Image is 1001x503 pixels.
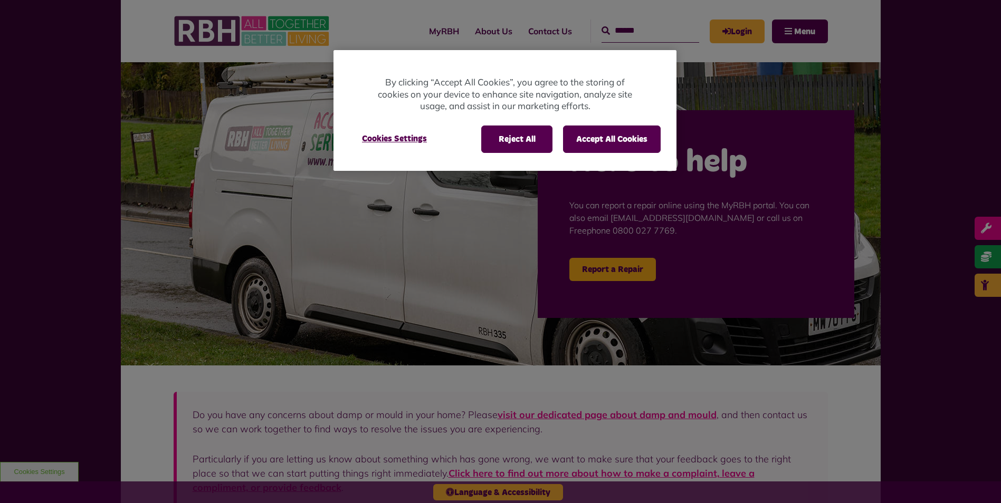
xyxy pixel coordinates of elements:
[349,125,440,152] button: Cookies Settings
[333,50,676,171] div: Privacy
[481,125,552,153] button: Reject All
[333,50,676,171] div: Cookie banner
[563,125,661,153] button: Accept All Cookies
[376,76,634,112] p: By clicking “Accept All Cookies”, you agree to the storing of cookies on your device to enhance s...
